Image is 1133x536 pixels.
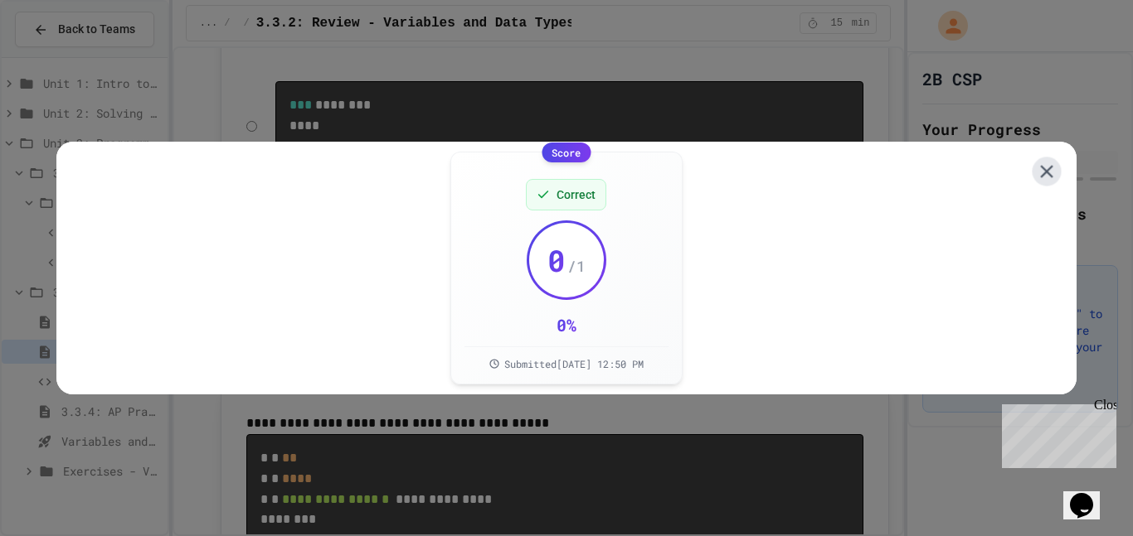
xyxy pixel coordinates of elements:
span: / 1 [567,254,586,278]
iframe: chat widget [995,398,1116,468]
iframe: chat widget [1063,470,1116,519]
span: Submitted [DATE] 12:50 PM [504,357,644,370]
div: Chat with us now!Close [7,7,114,105]
div: Score [542,142,591,162]
div: 0 % [557,313,576,336]
span: Correct [557,186,596,203]
span: 0 [547,244,566,277]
